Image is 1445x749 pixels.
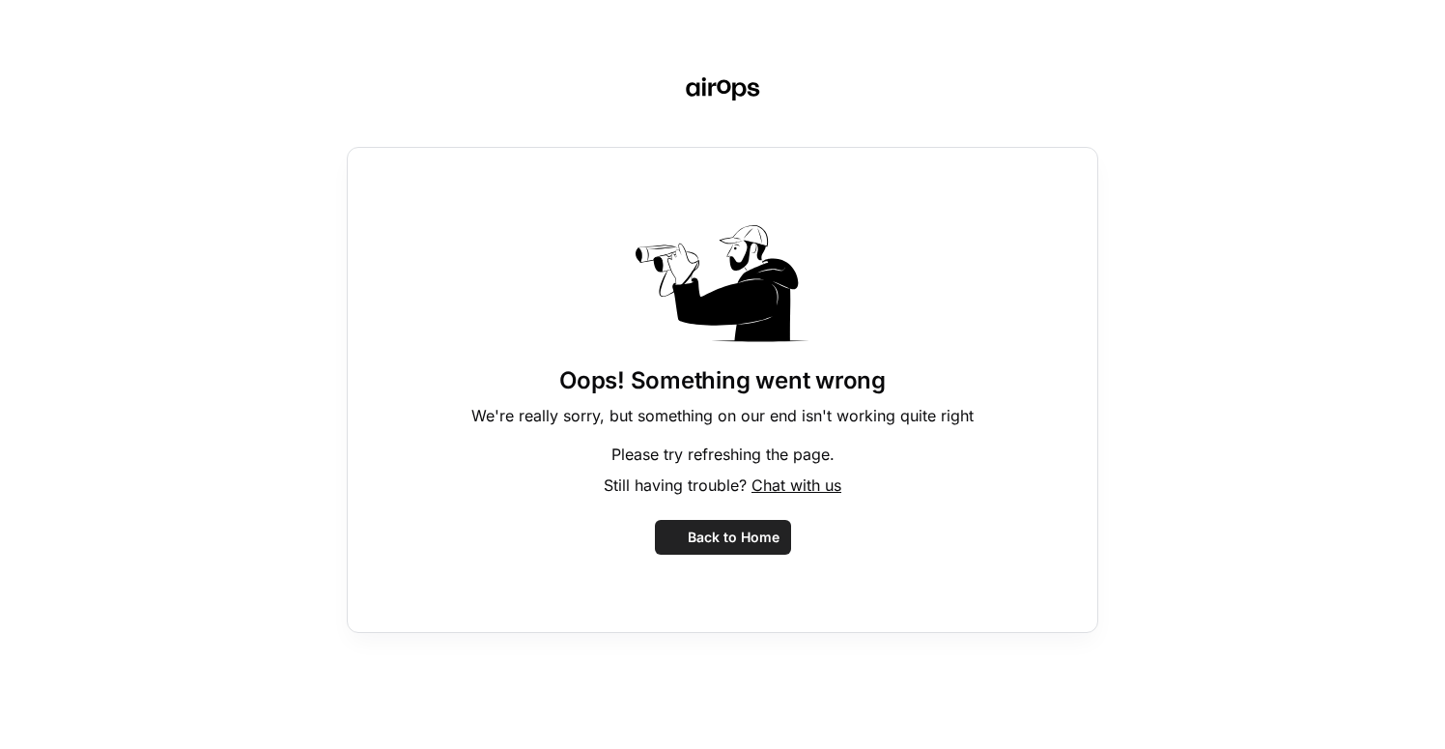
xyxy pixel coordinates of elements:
[751,475,841,495] span: Chat with us
[611,443,835,466] p: Please try refreshing the page.
[655,520,791,555] button: Back to Home
[559,365,886,396] h1: Oops! Something went wrong
[604,474,841,497] p: Still having trouble?
[471,404,974,427] p: We're really sorry, but something on our end isn't working quite right
[688,528,779,547] span: Back to Home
